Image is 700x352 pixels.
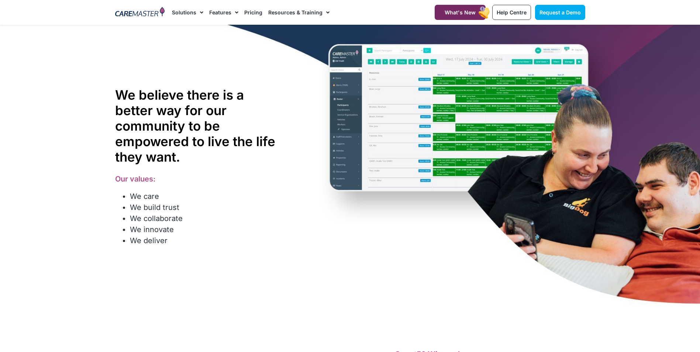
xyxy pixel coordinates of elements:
[535,5,585,20] a: Request a Demo
[435,5,486,20] a: What's New
[445,9,476,15] span: What's New
[115,175,285,183] h3: Our values:
[539,9,581,15] span: Request a Demo
[130,202,285,213] li: We build trust
[497,9,527,15] span: Help Centre
[130,224,285,235] li: We innovate
[130,235,285,246] li: We deliver
[115,7,165,18] img: CareMaster Logo
[130,191,285,202] li: We care
[130,213,285,224] li: We collaborate
[115,87,285,165] h1: We believe there is a better way for our community to be empowered to live the life they want.
[492,5,531,20] a: Help Centre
